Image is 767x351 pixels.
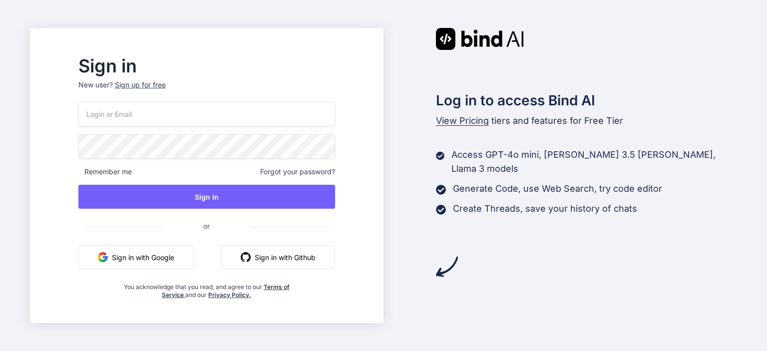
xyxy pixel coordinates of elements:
p: tiers and features for Free Tier [436,114,738,128]
p: Generate Code, use Web Search, try code editor [453,182,662,196]
span: Remember me [78,167,132,177]
a: Terms of Service [162,283,290,299]
button: Sign in with Google [78,245,194,269]
h2: Log in to access Bind AI [436,90,738,111]
button: Sign in with Github [221,245,335,269]
span: or [163,214,250,238]
img: arrow [436,256,458,278]
img: github [241,252,251,262]
p: Create Threads, save your history of chats [453,202,637,216]
a: Privacy Policy. [208,291,251,299]
input: Login or Email [78,102,335,126]
img: Bind AI logo [436,28,524,50]
img: google [98,252,108,262]
p: New user? [78,80,335,102]
button: Sign In [78,185,335,209]
h2: Sign in [78,58,335,74]
span: Forgot your password? [260,167,335,177]
div: Sign up for free [115,80,166,90]
p: Access GPT-4o mini, [PERSON_NAME] 3.5 [PERSON_NAME], Llama 3 models [451,148,737,176]
div: You acknowledge that you read, and agree to our and our [121,277,292,299]
span: View Pricing [436,115,489,126]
